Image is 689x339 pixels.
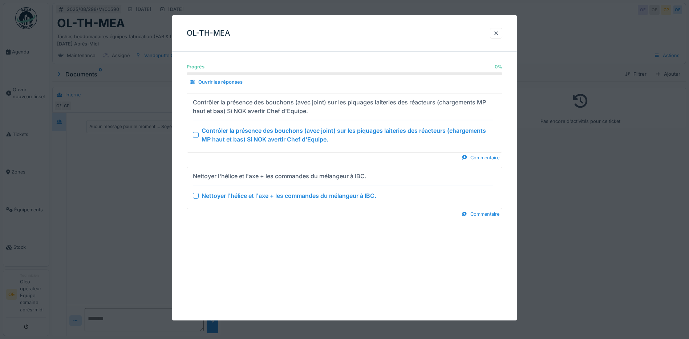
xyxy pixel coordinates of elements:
summary: Contrôler la présence des bouchons (avec joint) sur les piquages laiteries des réacteurs (chargem... [190,96,499,149]
summary: Nettoyer l'hélice et l'axe + les commandes du mélangeur à IBC. Nettoyer l'hélice et l'axe + les c... [190,170,499,206]
div: Nettoyer l'hélice et l'axe + les commandes du mélangeur à IBC. [202,191,376,200]
div: Nettoyer l'hélice et l'axe + les commandes du mélangeur à IBC. [193,172,366,180]
div: Progrès [187,63,204,70]
div: Ouvrir les réponses [187,77,246,87]
div: Contrôler la présence des bouchons (avec joint) sur les piquages laiteries des réacteurs (chargem... [193,98,490,115]
h3: OL-TH-MEA [187,29,230,38]
div: Commentaire [459,209,502,219]
div: 0 % [495,63,502,70]
div: Commentaire [459,153,502,163]
progress: 0 % [187,72,502,75]
div: Contrôler la présence des bouchons (avec joint) sur les piquages laiteries des réacteurs (chargem... [202,126,493,144]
